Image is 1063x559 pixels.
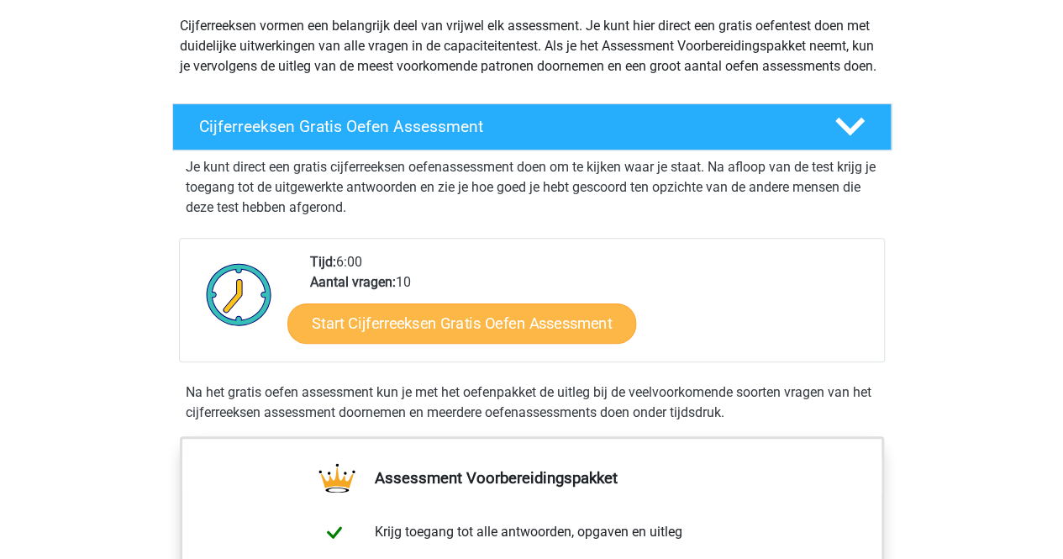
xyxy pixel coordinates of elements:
p: Je kunt direct een gratis cijferreeksen oefenassessment doen om te kijken waar je staat. Na afloo... [186,157,878,218]
img: Klok [197,252,282,336]
a: Start Cijferreeksen Gratis Oefen Assessment [287,303,636,343]
b: Tijd: [310,254,336,270]
div: 6:00 10 [297,252,883,361]
div: Na het gratis oefen assessment kun je met het oefenpakket de uitleg bij de veelvoorkomende soorte... [179,382,885,423]
h4: Cijferreeksen Gratis Oefen Assessment [199,117,808,136]
b: Aantal vragen: [310,274,396,290]
p: Cijferreeksen vormen een belangrijk deel van vrijwel elk assessment. Je kunt hier direct een grat... [180,16,884,76]
a: Cijferreeksen Gratis Oefen Assessment [166,103,898,150]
